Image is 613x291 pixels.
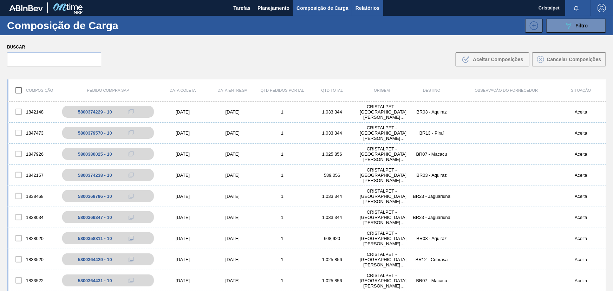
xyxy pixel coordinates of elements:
[158,151,208,157] div: [DATE]
[124,108,138,116] div: Copiar
[158,278,208,283] div: [DATE]
[78,151,112,157] div: 5800380025 - 10
[407,88,457,92] div: Destino
[8,210,58,225] div: 1838034
[556,278,606,283] div: Aceita
[357,273,407,289] div: CRISTALPET - CABO DE SANTO AGOSTINHO (PE)
[357,146,407,162] div: CRISTALPET - CABO DE SANTO AGOSTINHO (PE)
[357,125,407,141] div: CRISTALPET - CABO DE SANTO AGOSTINHO (PE)
[407,194,457,199] div: BR23 - Jaguariúna
[8,147,58,161] div: 1847926
[233,4,250,12] span: Tarefas
[532,52,606,66] button: Cancelar Composições
[576,23,588,28] span: Filtro
[208,130,257,136] div: [DATE]
[307,173,357,178] div: 589,056
[208,278,257,283] div: [DATE]
[7,42,101,52] label: Buscar
[307,278,357,283] div: 1.025,856
[124,171,138,179] div: Copiar
[78,173,112,178] div: 5800374238 - 10
[208,109,257,115] div: [DATE]
[556,173,606,178] div: Aceita
[8,125,58,140] div: 1847473
[296,4,348,12] span: Composição de Carga
[257,194,307,199] div: 1
[124,150,138,158] div: Copiar
[556,130,606,136] div: Aceita
[257,215,307,220] div: 1
[158,109,208,115] div: [DATE]
[407,236,457,241] div: BR03 - Aquiraz
[522,19,543,33] div: Nova Composição
[78,109,112,115] div: 5800374229 - 10
[547,57,601,62] span: Cancelar Composições
[208,215,257,220] div: [DATE]
[124,129,138,137] div: Copiar
[8,252,58,267] div: 1833520
[158,194,208,199] div: [DATE]
[78,236,112,241] div: 5800358811 - 10
[556,151,606,157] div: Aceita
[307,194,357,199] div: 1.033,344
[8,168,58,182] div: 1842157
[124,192,138,200] div: Copiar
[456,52,529,66] button: Aceitar Composições
[556,88,606,92] div: Situação
[8,104,58,119] div: 1842148
[307,130,357,136] div: 1.033,344
[556,194,606,199] div: Aceita
[78,278,112,283] div: 5800364431 - 10
[407,109,457,115] div: BR03 - Aquiraz
[158,130,208,136] div: [DATE]
[356,4,379,12] span: Relatórios
[78,130,112,136] div: 5800379570 - 10
[546,19,606,33] button: Filtro
[357,231,407,246] div: CRISTALPET - CABO DE SANTO AGOSTINHO (PE)
[307,257,357,262] div: 1.025,856
[407,173,457,178] div: BR03 - Aquiraz
[158,88,208,92] div: Data coleta
[307,88,357,92] div: Qtd Total
[124,213,138,221] div: Copiar
[8,273,58,288] div: 1833522
[565,3,588,13] button: Notificações
[257,88,307,92] div: Qtd Pedidos Portal
[158,236,208,241] div: [DATE]
[307,109,357,115] div: 1.033,344
[8,189,58,203] div: 1838468
[457,88,556,92] div: Observação do Fornecedor
[257,236,307,241] div: 1
[357,252,407,267] div: CRISTALPET - CABO DE SANTO AGOSTINHO (PE)
[473,57,523,62] span: Aceitar Composições
[556,215,606,220] div: Aceita
[158,215,208,220] div: [DATE]
[257,109,307,115] div: 1
[407,151,457,157] div: BR07 - Macacu
[78,194,112,199] div: 5800369796 - 10
[257,4,289,12] span: Planejamento
[257,278,307,283] div: 1
[598,4,606,12] img: Logout
[407,215,457,220] div: BR23 - Jaguariúna
[357,209,407,225] div: CRISTALPET - CABO DE SANTO AGOSTINHO (PE)
[407,130,457,136] div: BR13 - Piraí
[357,167,407,183] div: CRISTALPET - CABO DE SANTO AGOSTINHO (PE)
[257,130,307,136] div: 1
[208,257,257,262] div: [DATE]
[158,173,208,178] div: [DATE]
[257,257,307,262] div: 1
[357,188,407,204] div: CRISTALPET - CABO DE SANTO AGOSTINHO (PE)
[556,109,606,115] div: Aceita
[58,88,158,92] div: Pedido Compra SAP
[307,151,357,157] div: 1.025,856
[407,278,457,283] div: BR07 - Macacu
[208,173,257,178] div: [DATE]
[357,104,407,120] div: CRISTALPET - CABO DE SANTO AGOSTINHO (PE)
[9,5,43,11] img: TNhmsLtSVTkK8tSr43FrP2fwEKptu5GPRR3wAAAABJRU5ErkJggg==
[208,236,257,241] div: [DATE]
[8,231,58,246] div: 1828020
[124,234,138,242] div: Copiar
[357,88,407,92] div: Origem
[124,255,138,264] div: Copiar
